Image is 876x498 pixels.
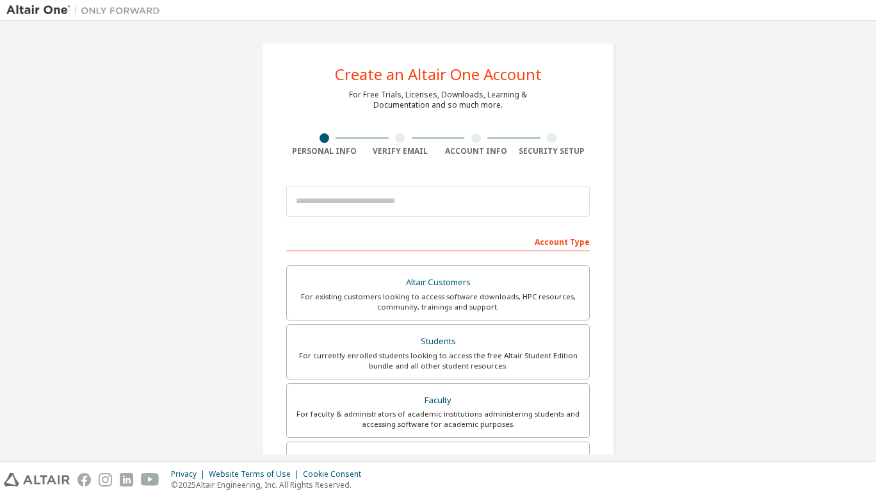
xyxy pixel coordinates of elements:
[295,333,581,351] div: Students
[99,473,112,486] img: instagram.svg
[171,479,369,490] p: © 2025 Altair Engineering, Inc. All Rights Reserved.
[4,473,70,486] img: altair_logo.svg
[209,469,303,479] div: Website Terms of Use
[77,473,91,486] img: facebook.svg
[286,146,362,156] div: Personal Info
[141,473,159,486] img: youtube.svg
[295,292,581,312] div: For existing customers looking to access software downloads, HPC resources, community, trainings ...
[295,450,581,468] div: Everyone else
[362,146,439,156] div: Verify Email
[335,67,542,82] div: Create an Altair One Account
[6,4,166,17] img: Altair One
[120,473,133,486] img: linkedin.svg
[295,409,581,429] div: For faculty & administrators of academic institutions administering students and accessing softwa...
[438,146,514,156] div: Account Info
[171,469,209,479] div: Privacy
[295,392,581,410] div: Faculty
[514,146,590,156] div: Security Setup
[303,469,369,479] div: Cookie Consent
[295,274,581,292] div: Altair Customers
[295,351,581,371] div: For currently enrolled students looking to access the free Altair Student Edition bundle and all ...
[286,231,590,251] div: Account Type
[349,90,527,110] div: For Free Trials, Licenses, Downloads, Learning & Documentation and so much more.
